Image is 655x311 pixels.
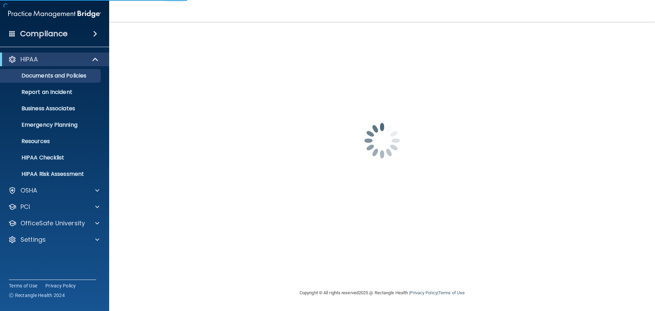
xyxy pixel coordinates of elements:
[20,219,85,227] p: OfficeSafe University
[45,282,76,289] a: Privacy Policy
[4,72,98,79] p: Documents and Policies
[8,55,99,63] a: HIPAA
[8,236,99,244] a: Settings
[4,138,98,145] p: Resources
[20,55,38,63] p: HIPAA
[537,263,647,290] iframe: Drift Widget Chat Controller
[4,105,98,112] p: Business Associates
[8,7,101,21] img: PMB logo
[8,186,99,195] a: OSHA
[258,282,507,304] div: Copyright © All rights reserved 2025 @ Rectangle Health | |
[8,203,99,211] a: PCI
[4,89,98,96] p: Report an Incident
[4,171,98,178] p: HIPAA Risk Assessment
[410,290,437,295] a: Privacy Policy
[438,290,465,295] a: Terms of Use
[20,236,46,244] p: Settings
[20,186,38,195] p: OSHA
[20,29,68,39] h4: Compliance
[20,203,30,211] p: PCI
[8,219,99,227] a: OfficeSafe University
[9,292,65,299] span: Ⓒ Rectangle Health 2024
[4,122,98,128] p: Emergency Planning
[348,107,416,175] img: spinner.e123f6fc.gif
[9,282,37,289] a: Terms of Use
[4,154,98,161] p: HIPAA Checklist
